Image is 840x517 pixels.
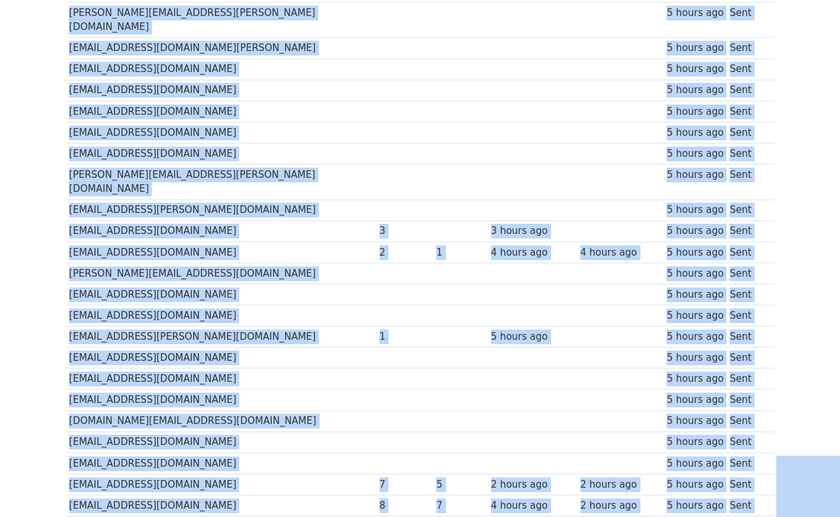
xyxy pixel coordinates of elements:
[66,432,376,453] td: [EMAIL_ADDRESS][DOMAIN_NAME]
[436,477,485,492] div: 5
[66,263,376,284] td: [PERSON_NAME][EMAIL_ADDRESS][DOMAIN_NAME]
[66,59,376,80] td: [EMAIL_ADDRESS][DOMAIN_NAME]
[726,221,767,242] td: Sent
[667,83,723,98] div: 5 hours ago
[66,495,376,516] td: [EMAIL_ADDRESS][DOMAIN_NAME]
[667,372,723,386] div: 5 hours ago
[66,347,376,368] td: [EMAIL_ADDRESS][DOMAIN_NAME]
[66,305,376,326] td: [EMAIL_ADDRESS][DOMAIN_NAME]
[726,38,767,59] td: Sent
[491,477,574,492] div: 2 hours ago
[726,305,767,326] td: Sent
[667,62,723,76] div: 5 hours ago
[379,245,431,260] div: 2
[66,38,376,59] td: [EMAIL_ADDRESS][DOMAIN_NAME][PERSON_NAME]
[66,326,376,347] td: [EMAIL_ADDRESS][PERSON_NAME][DOMAIN_NAME]
[66,284,376,305] td: [EMAIL_ADDRESS][DOMAIN_NAME]
[66,80,376,101] td: [EMAIL_ADDRESS][DOMAIN_NAME]
[667,435,723,449] div: 5 hours ago
[379,224,431,238] div: 3
[726,453,767,474] td: Sent
[667,414,723,428] div: 5 hours ago
[726,326,767,347] td: Sent
[379,330,431,344] div: 1
[667,266,723,281] div: 5 hours ago
[667,147,723,161] div: 5 hours ago
[667,41,723,55] div: 5 hours ago
[667,351,723,365] div: 5 hours ago
[726,164,767,200] td: Sent
[726,122,767,143] td: Sent
[726,368,767,390] td: Sent
[726,474,767,495] td: Sent
[726,495,767,516] td: Sent
[667,456,723,471] div: 5 hours ago
[726,80,767,101] td: Sent
[726,101,767,122] td: Sent
[66,453,376,474] td: [EMAIL_ADDRESS][DOMAIN_NAME]
[726,242,767,263] td: Sent
[667,330,723,344] div: 5 hours ago
[66,164,376,200] td: [PERSON_NAME][EMAIL_ADDRESS][PERSON_NAME][DOMAIN_NAME]
[491,499,574,513] div: 4 hours ago
[726,2,767,38] td: Sent
[379,499,431,513] div: 8
[667,126,723,140] div: 5 hours ago
[776,456,840,517] iframe: Chat Widget
[66,411,376,432] td: [DOMAIN_NAME][EMAIL_ADDRESS][DOMAIN_NAME]
[726,411,767,432] td: Sent
[491,245,574,260] div: 4 hours ago
[436,499,485,513] div: 7
[726,143,767,164] td: Sent
[66,143,376,164] td: [EMAIL_ADDRESS][DOMAIN_NAME]
[66,200,376,221] td: [EMAIL_ADDRESS][PERSON_NAME][DOMAIN_NAME]
[667,224,723,238] div: 5 hours ago
[726,263,767,284] td: Sent
[726,432,767,453] td: Sent
[580,499,661,513] div: 2 hours ago
[667,309,723,323] div: 5 hours ago
[66,221,376,242] td: [EMAIL_ADDRESS][DOMAIN_NAME]
[580,245,661,260] div: 4 hours ago
[491,224,574,238] div: 3 hours ago
[726,284,767,305] td: Sent
[667,477,723,492] div: 5 hours ago
[726,200,767,221] td: Sent
[667,105,723,119] div: 5 hours ago
[436,245,485,260] div: 1
[66,2,376,38] td: [PERSON_NAME][EMAIL_ADDRESS][PERSON_NAME][DOMAIN_NAME]
[66,122,376,143] td: [EMAIL_ADDRESS][DOMAIN_NAME]
[66,242,376,263] td: [EMAIL_ADDRESS][DOMAIN_NAME]
[667,288,723,302] div: 5 hours ago
[66,390,376,411] td: [EMAIL_ADDRESS][DOMAIN_NAME]
[667,6,723,20] div: 5 hours ago
[726,390,767,411] td: Sent
[667,499,723,513] div: 5 hours ago
[667,168,723,182] div: 5 hours ago
[667,393,723,407] div: 5 hours ago
[726,347,767,368] td: Sent
[667,245,723,260] div: 5 hours ago
[379,477,431,492] div: 7
[66,474,376,495] td: [EMAIL_ADDRESS][DOMAIN_NAME]
[667,203,723,217] div: 5 hours ago
[726,59,767,80] td: Sent
[66,368,376,390] td: [EMAIL_ADDRESS][DOMAIN_NAME]
[580,477,661,492] div: 2 hours ago
[491,330,574,344] div: 5 hours ago
[66,101,376,122] td: [EMAIL_ADDRESS][DOMAIN_NAME]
